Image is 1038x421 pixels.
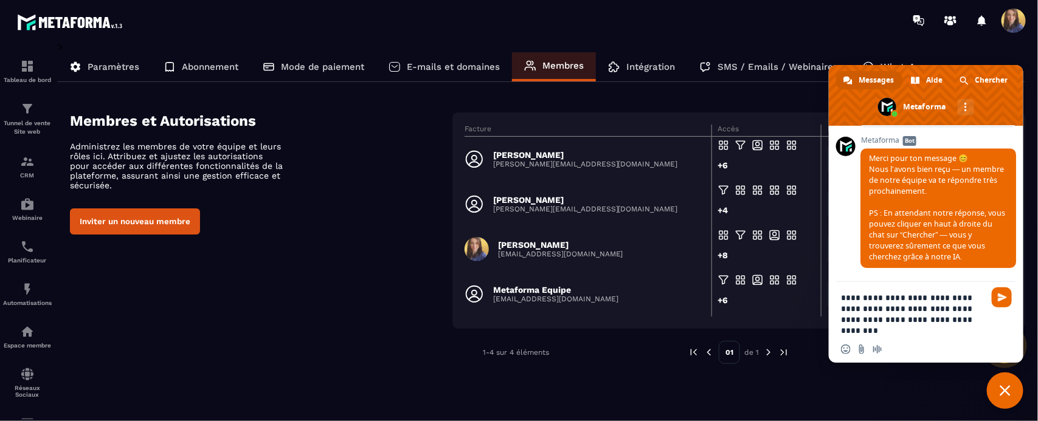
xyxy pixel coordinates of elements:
[718,294,729,313] div: +6
[20,324,35,339] img: automations
[3,257,52,264] p: Planificateur
[975,71,1008,89] span: Chercher
[3,172,52,179] p: CRM
[778,347,789,358] img: next
[542,60,584,71] p: Membres
[20,282,35,296] img: automations
[3,358,52,407] a: social-networksocial-networkRéseaux Sociaux
[903,136,916,146] span: Bot
[718,61,838,72] p: SMS / Emails / Webinaires
[493,295,618,303] p: [EMAIL_ADDRESS][DOMAIN_NAME]
[3,315,52,358] a: automationsautomationsEspace membre
[70,208,200,234] button: Inviter un nouveau membre
[873,344,882,354] span: Message audio
[20,367,35,382] img: social-network
[3,77,52,83] p: Tableau de bord
[3,119,52,136] p: Tunnel de vente Site web
[704,347,714,358] img: prev
[904,71,951,89] div: Aide
[3,145,52,188] a: formationformationCRM
[483,348,549,357] p: 1-4 sur 4 éléments
[20,154,35,169] img: formation
[711,125,822,137] th: Accès
[859,71,894,89] span: Messages
[869,153,1005,262] span: Merci pour ton message 😊 Nous l’avons bien reçu — un membre de notre équipe va te répondre très p...
[182,61,238,72] p: Abonnement
[3,299,52,306] p: Automatisations
[857,344,867,354] span: Envoyer un fichier
[841,344,851,354] span: Insérer un emoji
[498,250,623,258] p: [EMAIL_ADDRESS][DOMAIN_NAME]
[881,61,926,72] p: WhatsApp
[3,273,52,315] a: automationsautomationsAutomatisations
[926,71,943,89] span: Aide
[822,125,1014,137] th: Rôle
[718,159,729,179] div: +6
[828,280,986,308] div: Search for option
[20,101,35,116] img: formation
[465,125,711,137] th: Facture
[88,61,139,72] p: Paramètres
[3,188,52,230] a: automationsautomationsWebinaire
[828,145,986,173] div: Search for option
[719,341,740,364] p: 01
[57,41,1026,382] div: >
[992,287,1012,307] span: Envoyer
[841,292,984,336] textarea: Entrez votre message...
[407,61,500,72] p: E-mails et domaines
[3,385,52,398] p: Réseaux Sociaux
[828,190,986,218] div: Search for option
[493,160,678,168] p: [PERSON_NAME][EMAIL_ADDRESS][DOMAIN_NAME]
[860,136,1016,145] span: Metaforma
[20,197,35,211] img: automations
[836,71,902,89] div: Messages
[3,92,52,145] a: formationformationTunnel de vente Site web
[626,61,675,72] p: Intégration
[3,342,52,349] p: Espace membre
[3,50,52,92] a: formationformationTableau de bord
[3,214,52,221] p: Webinaire
[493,285,618,295] p: Metaforma Equipe
[987,372,1023,409] div: Fermer le chat
[17,11,126,33] img: logo
[718,249,729,269] div: +8
[493,150,678,160] p: [PERSON_NAME]
[493,195,678,205] p: [PERSON_NAME]
[281,61,364,72] p: Mode de paiement
[20,239,35,254] img: scheduler
[498,240,623,250] p: [PERSON_NAME]
[70,142,283,190] p: Administrez les membres de votre équipe et leurs rôles ici. Attribuez et ajustez les autorisation...
[958,99,974,115] div: Autres canaux
[763,347,774,358] img: next
[828,235,986,263] div: Search for option
[70,112,452,129] h4: Membres et Autorisations
[718,204,729,224] div: +4
[688,347,699,358] img: prev
[20,59,35,74] img: formation
[493,205,678,213] p: [PERSON_NAME][EMAIL_ADDRESS][DOMAIN_NAME]
[952,71,1016,89] div: Chercher
[3,230,52,273] a: schedulerschedulerPlanificateur
[744,347,759,357] p: de 1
